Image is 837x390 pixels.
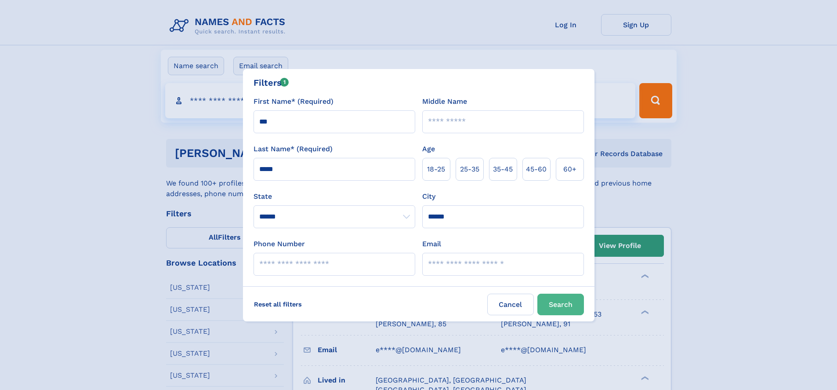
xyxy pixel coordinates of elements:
label: State [254,191,415,202]
span: 35‑45 [493,164,513,175]
label: City [422,191,435,202]
label: Last Name* (Required) [254,144,333,154]
label: First Name* (Required) [254,96,333,107]
div: Filters [254,76,289,89]
button: Search [537,294,584,315]
label: Middle Name [422,96,467,107]
label: Email [422,239,441,249]
span: 60+ [563,164,576,175]
span: 18‑25 [427,164,445,175]
label: Phone Number [254,239,305,249]
label: Cancel [487,294,534,315]
label: Age [422,144,435,154]
span: 45‑60 [526,164,547,175]
label: Reset all filters [248,294,308,315]
span: 25‑35 [460,164,479,175]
